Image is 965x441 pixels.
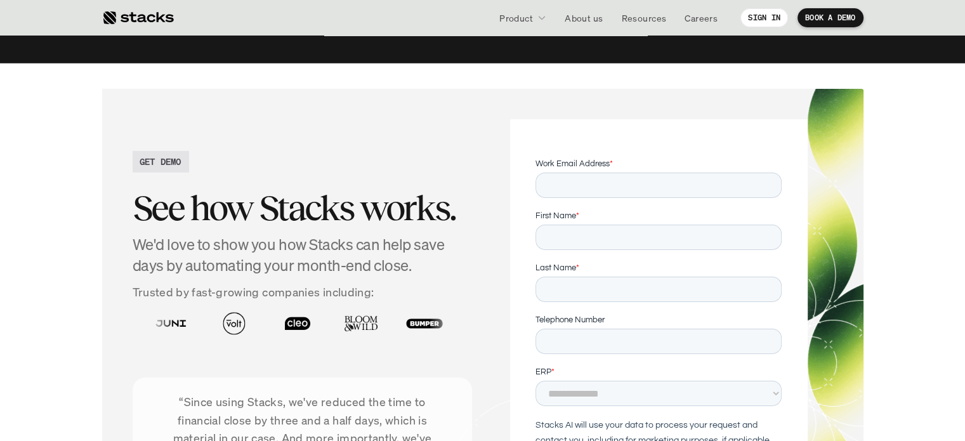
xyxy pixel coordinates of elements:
[133,234,473,277] h4: We'd love to show you how Stacks can help save days by automating your month-end close.
[140,155,181,168] h2: GET DEMO
[740,8,788,27] a: SIGN IN
[499,11,533,25] p: Product
[621,11,666,25] p: Resources
[133,188,473,228] h2: See how Stacks works.
[748,13,780,22] p: SIGN IN
[798,8,863,27] a: BOOK A DEMO
[565,11,603,25] p: About us
[685,11,718,25] p: Careers
[805,13,856,22] p: BOOK A DEMO
[557,6,610,29] a: About us
[677,6,725,29] a: Careers
[614,6,674,29] a: Resources
[133,283,473,301] p: Trusted by fast-growing companies including:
